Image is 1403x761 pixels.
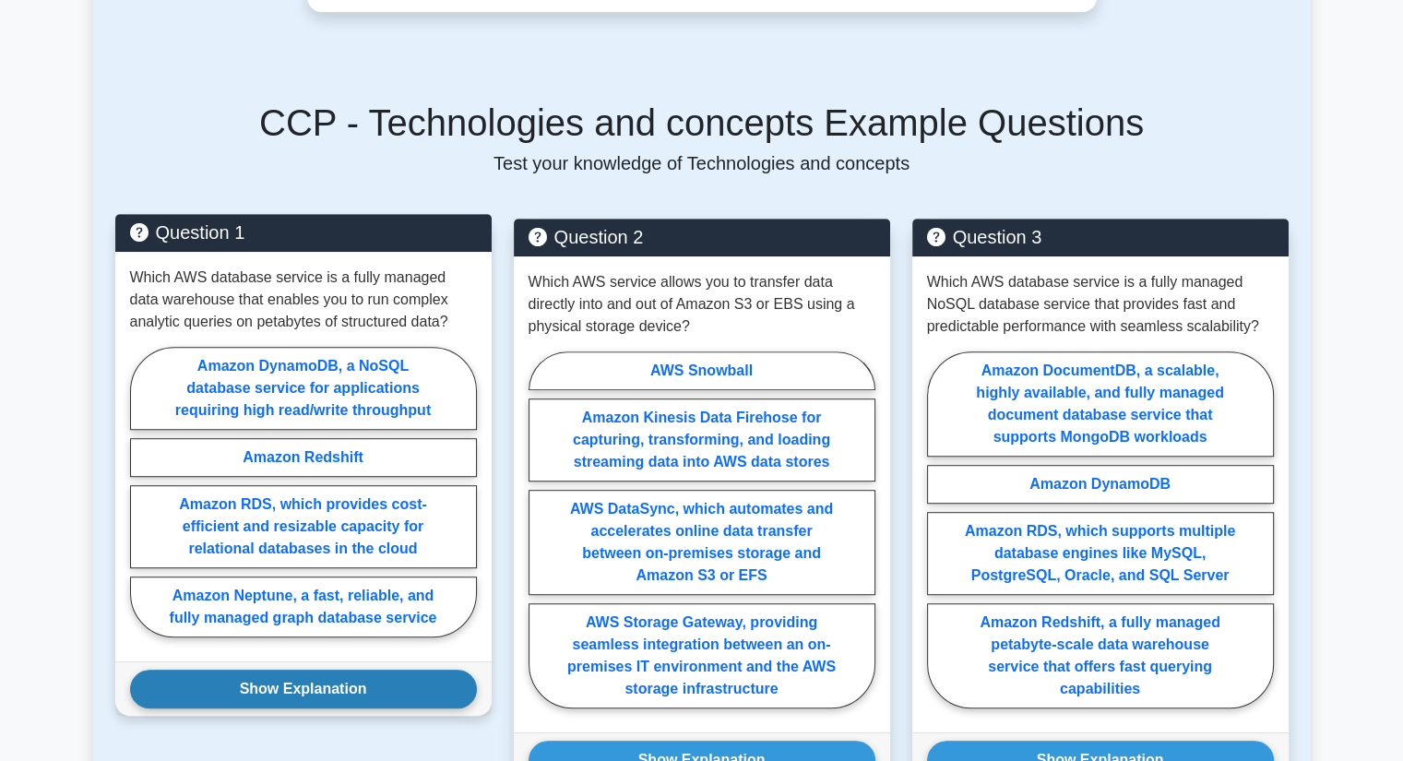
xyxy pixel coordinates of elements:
label: Amazon RDS, which provides cost-efficient and resizable capacity for relational databases in the ... [130,485,477,568]
p: Which AWS database service is a fully managed data warehouse that enables you to run complex anal... [130,267,477,333]
h5: Question 2 [529,226,875,248]
label: AWS DataSync, which automates and accelerates online data transfer between on-premises storage an... [529,490,875,595]
label: Amazon Redshift, a fully managed petabyte-scale data warehouse service that offers fast querying ... [927,603,1274,708]
label: AWS Storage Gateway, providing seamless integration between an on-premises IT environment and the... [529,603,875,708]
label: AWS Snowball [529,351,875,390]
label: Amazon Redshift [130,438,477,477]
label: Amazon DocumentDB, a scalable, highly available, and fully managed document database service that... [927,351,1274,457]
h5: Question 1 [130,221,477,244]
h5: Question 3 [927,226,1274,248]
p: Test your knowledge of Technologies and concepts [115,152,1289,174]
h5: CCP - Technologies and concepts Example Questions [115,101,1289,145]
label: Amazon Kinesis Data Firehose for capturing, transforming, and loading streaming data into AWS dat... [529,398,875,482]
p: Which AWS database service is a fully managed NoSQL database service that provides fast and predi... [927,271,1274,338]
label: Amazon Neptune, a fast, reliable, and fully managed graph database service [130,577,477,637]
label: Amazon DynamoDB, a NoSQL database service for applications requiring high read/write throughput [130,347,477,430]
p: Which AWS service allows you to transfer data directly into and out of Amazon S3 or EBS using a p... [529,271,875,338]
button: Show Explanation [130,670,477,708]
label: Amazon DynamoDB [927,465,1274,504]
label: Amazon RDS, which supports multiple database engines like MySQL, PostgreSQL, Oracle, and SQL Server [927,512,1274,595]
